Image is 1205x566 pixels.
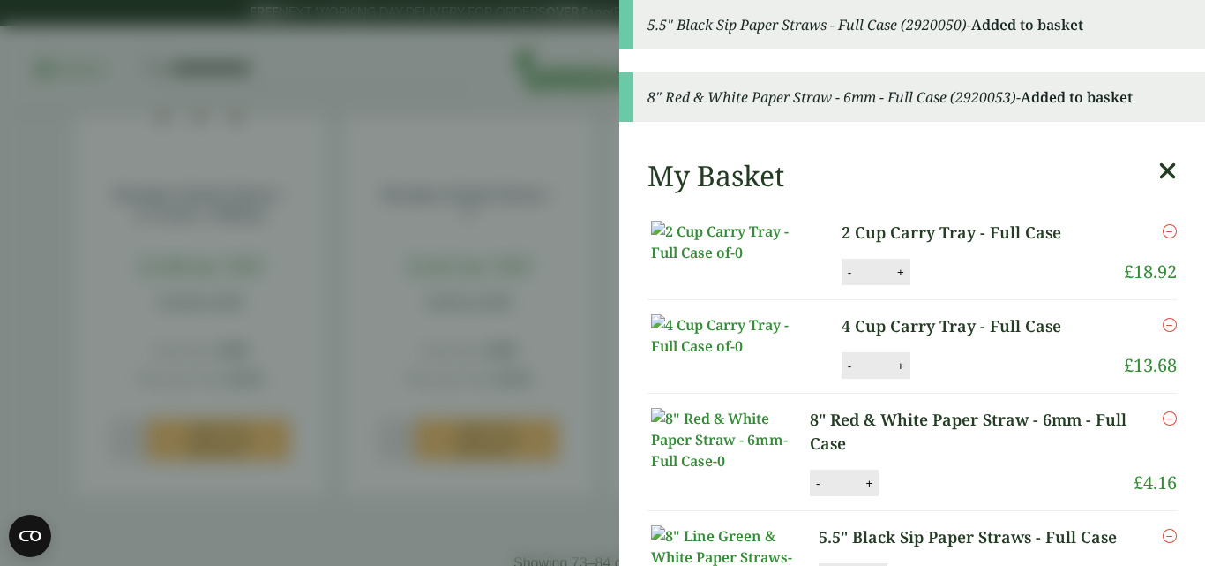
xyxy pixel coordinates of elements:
strong: Added to basket [971,15,1083,34]
button: - [811,476,825,491]
button: + [892,265,909,280]
button: - [842,265,857,280]
a: 4 Cup Carry Tray - Full Case [842,314,1093,338]
img: 8" Red & White Paper Straw - 6mm-Full Case-0 [651,408,810,472]
a: Remove this item [1163,525,1177,547]
strong: Added to basket [1021,87,1133,107]
a: 8" Red & White Paper Straw - 6mm - Full Case [810,408,1134,456]
span: £ [1124,353,1134,377]
img: 4 Cup Carry Tray -Full Case of-0 [651,314,810,357]
button: - [842,358,857,374]
em: 8" Red & White Paper Straw - 6mm - Full Case (2920053) [647,87,1016,107]
span: £ [1134,471,1143,494]
a: 2 Cup Carry Tray - Full Case [842,221,1093,245]
h2: My Basket [647,159,784,192]
a: 5.5" Black Sip Paper Straws - Full Case [819,525,1126,549]
button: + [860,476,878,491]
button: Open CMP widget [9,515,51,557]
img: 2 Cup Carry Tray -Full Case of-0 [651,221,810,263]
bdi: 4.16 [1134,471,1177,494]
em: 5.5" Black Sip Paper Straws - Full Case (2920050) [647,15,967,34]
div: - [619,72,1205,122]
bdi: 13.68 [1124,353,1177,377]
button: + [892,358,909,374]
span: £ [1124,260,1134,283]
a: Remove this item [1163,221,1177,242]
a: Remove this item [1163,314,1177,336]
bdi: 18.92 [1124,260,1177,283]
a: Remove this item [1163,408,1177,429]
